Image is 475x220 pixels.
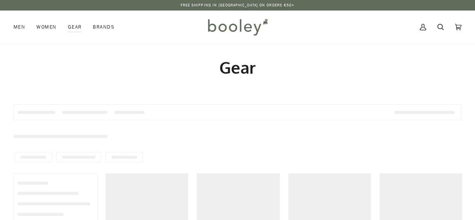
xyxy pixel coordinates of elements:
span: Brands [93,23,115,31]
p: Free Shipping in [GEOGRAPHIC_DATA] on Orders €50+ [181,2,295,8]
h1: Gear [14,57,461,78]
a: Brands [87,11,120,44]
span: Gear [68,23,82,31]
img: Booley [205,16,270,38]
span: Men [14,23,25,31]
a: Women [31,11,62,44]
a: Gear [62,11,87,44]
span: Women [36,23,56,31]
a: Men [14,11,31,44]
